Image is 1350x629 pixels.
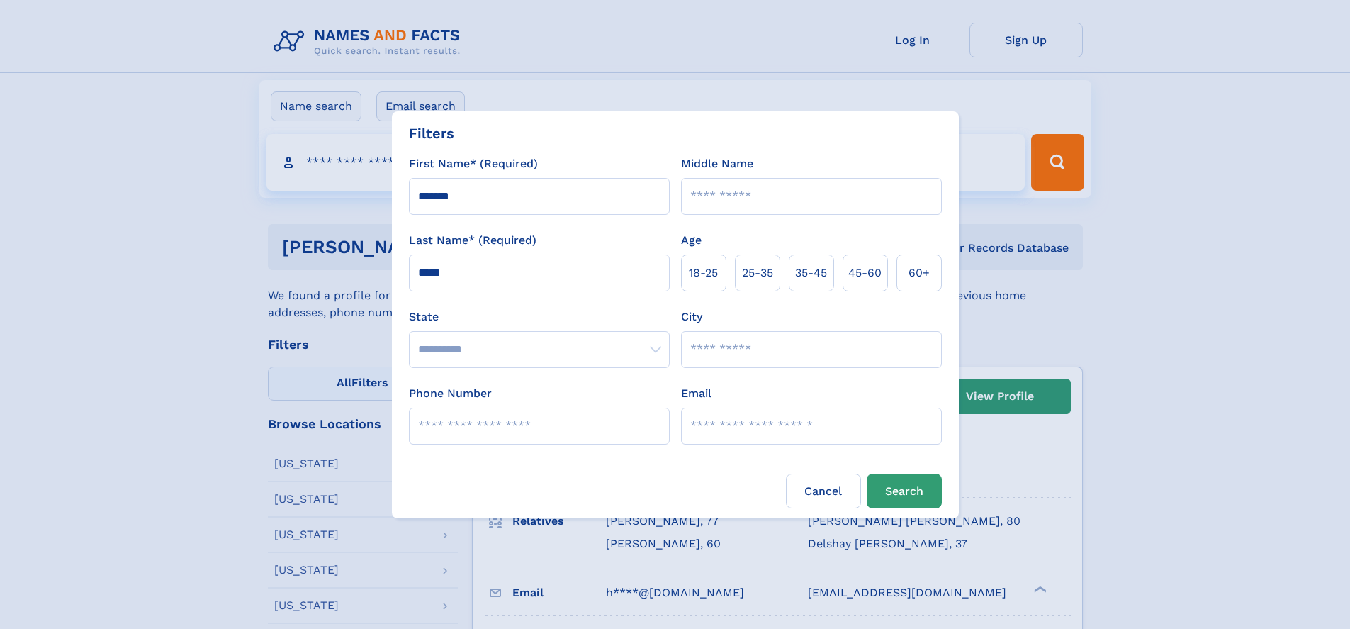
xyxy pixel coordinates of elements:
label: First Name* (Required) [409,155,538,172]
label: Age [681,232,702,249]
span: 35‑45 [795,265,827,282]
span: 60+ [909,265,930,282]
label: State [409,308,670,325]
label: Last Name* (Required) [409,232,536,249]
span: 18‑25 [689,265,718,282]
label: Email [681,385,711,402]
span: 45‑60 [848,265,882,282]
label: Cancel [786,474,861,508]
button: Search [867,474,942,508]
label: City [681,308,702,325]
div: Filters [409,123,454,144]
label: Middle Name [681,155,753,172]
label: Phone Number [409,385,492,402]
span: 25‑35 [742,265,773,282]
